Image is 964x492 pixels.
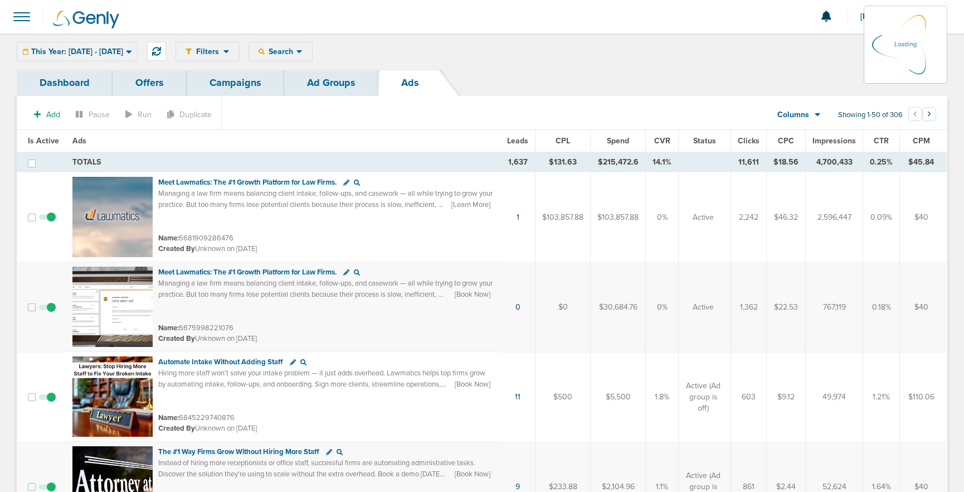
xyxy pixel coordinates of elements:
span: Name: [158,413,179,422]
span: Managing a law firm means balancing client intake, follow-ups, and casework — all while trying to... [158,279,493,354]
td: 0.18% [863,262,900,352]
td: 2,596,447 [806,172,863,263]
span: [Book Now] [455,469,490,479]
span: Active (Ad group is off) [685,380,721,413]
span: [Book Now] [455,379,490,389]
span: Instead of hiring more receptionists or office staff, successful firms are automating administrat... [158,459,475,479]
span: [Book Now] [455,290,490,300]
button: Go to next page [922,107,936,121]
td: $5,500 [591,352,646,442]
a: Campaigns [187,70,284,96]
a: Ad Groups [284,70,378,96]
img: Ad image [72,356,153,437]
span: Ads [72,136,86,146]
span: Clicks [738,136,759,146]
span: Managing a law firm means balancing client intake, follow-ups, and casework — all while trying to... [158,189,493,264]
td: 4,700,433 [806,152,863,172]
img: Genly [53,11,119,28]
td: $40 [900,262,947,352]
span: CVR [654,136,670,146]
span: CPC [778,136,794,146]
span: Active [693,302,714,313]
small: 6681909286476 [158,234,233,243]
span: CTR [874,136,889,146]
td: 1.21% [863,352,900,442]
span: Showing 1-50 of 306 [838,110,903,120]
td: 0% [646,172,679,263]
td: $9.12 [767,352,806,442]
td: TOTALS [66,152,500,172]
p: Loading [894,38,917,51]
ul: Pagination [908,109,936,122]
td: 2,242 [731,172,767,263]
span: CPL [556,136,570,146]
td: 49,974 [806,352,863,442]
img: Ad image [72,267,153,347]
td: 1.8% [646,352,679,442]
td: 1,637 [500,152,535,172]
span: Add [46,110,60,119]
span: [PERSON_NAME] [860,13,930,21]
button: Add [28,107,66,123]
td: $40 [900,172,947,263]
td: 767,119 [806,262,863,352]
img: Ad image [72,177,153,257]
a: Offers [113,70,187,96]
small: Unknown on [DATE] [158,334,257,344]
small: Unknown on [DATE] [158,244,257,254]
td: $18.56 [767,152,806,172]
span: Created By [158,334,195,343]
span: Name: [158,324,179,332]
td: $215,472.6 [591,152,646,172]
span: Created By [158,424,195,433]
td: 0.09% [863,172,900,263]
small: 6675998221076 [158,324,233,332]
td: $22.53 [767,262,806,352]
td: $0 [535,262,591,352]
span: Automate Intake Without Adding Staff [158,358,283,366]
span: Created By [158,244,195,253]
span: Impressions [812,136,856,146]
small: Unknown on [DATE] [158,423,257,433]
td: 11,611 [731,152,767,172]
span: Leads [507,136,528,146]
td: $46.32 [767,172,806,263]
td: 14.1% [646,152,679,172]
span: Name: [158,234,179,243]
td: $131.63 [535,152,591,172]
a: 9 [515,482,520,491]
a: 11 [515,392,520,402]
span: Meet Lawmatics: The #1 Growth Platform for Law Firms. [158,178,337,187]
td: 1,362 [731,262,767,352]
td: $30,684.76 [591,262,646,352]
td: $45.84 [900,152,947,172]
td: 0% [646,262,679,352]
span: Hiring more staff won’t solve your intake problem — it just adds overhead. Lawmatics helps top fi... [158,369,485,399]
span: Status [693,136,716,146]
span: The #1 Way Firms Grow Without Hiring More Staff [158,447,319,456]
td: 603 [731,352,767,442]
a: 1 [517,213,519,222]
td: 0.25% [863,152,900,172]
span: Spend [607,136,629,146]
span: Meet Lawmatics: The #1 Growth Platform for Law Firms. [158,268,337,277]
td: $500 [535,352,591,442]
td: $110.06 [900,352,947,442]
span: Is Active [28,136,59,146]
small: 6845229740876 [158,413,235,422]
a: Ads [378,70,442,96]
td: $103,857.88 [535,172,591,263]
span: Active [693,212,714,223]
a: 0 [515,302,520,312]
span: [Learn More] [451,200,490,210]
span: CPM [913,136,930,146]
td: $103,857.88 [591,172,646,263]
a: Dashboard [17,70,113,96]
